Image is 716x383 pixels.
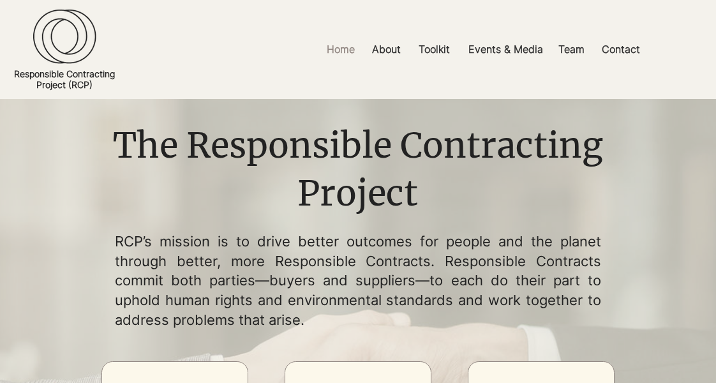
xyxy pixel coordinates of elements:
[247,35,716,64] nav: Site
[317,35,362,64] a: Home
[409,35,459,64] a: Toolkit
[320,35,361,64] p: Home
[366,35,407,64] p: About
[412,35,456,64] p: Toolkit
[362,35,409,64] a: About
[459,35,549,64] a: Events & Media
[549,35,592,64] a: Team
[14,68,115,90] a: Responsible ContractingProject (RCP)
[595,35,646,64] p: Contact
[462,35,549,64] p: Events & Media
[71,122,644,218] h1: The Responsible Contracting Project
[115,232,602,330] p: RCP’s mission is to drive better outcomes for people and the planet through better, more Responsi...
[592,35,646,64] a: Contact
[552,35,591,64] p: Team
